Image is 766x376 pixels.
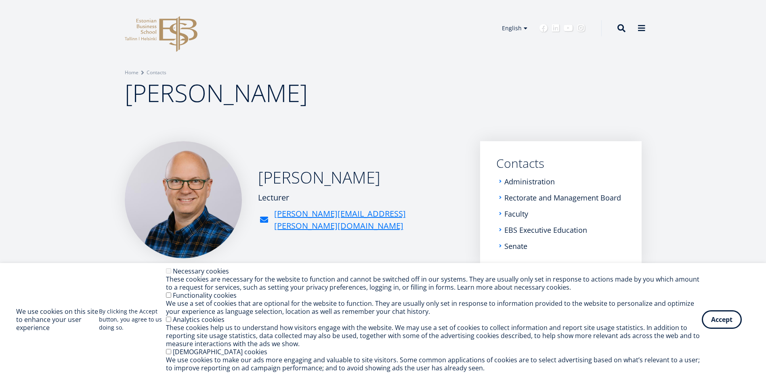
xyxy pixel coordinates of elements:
[99,307,166,332] p: By clicking the Accept button, you agree to us doing so.
[504,194,621,202] a: Rectorate and Management Board
[702,310,742,329] button: Accept
[577,24,585,32] a: Instagram
[504,242,527,250] a: Senate
[166,275,702,291] div: These cookies are necessary for the website to function and cannot be switched off in our systems...
[125,141,242,258] img: Scott Abel photo
[173,315,225,324] label: Analytics cookies
[504,210,528,218] a: Faculty
[504,178,555,186] a: Administration
[496,157,625,169] a: Contacts
[552,24,560,32] a: Linkedin
[258,192,464,204] div: Lecturer
[125,76,308,109] span: [PERSON_NAME]
[173,347,267,356] label: [DEMOGRAPHIC_DATA] cookies
[173,291,237,300] label: Functionality cookies
[166,299,702,315] div: We use a set of cookies that are optional for the website to function. They are usually only set ...
[166,324,702,348] div: These cookies help us to understand how visitors engage with the website. We may use a set of coo...
[564,24,573,32] a: Youtube
[166,356,702,372] div: We use cookies to make our ads more engaging and valuable to site visitors. Some common applicati...
[504,226,587,234] a: EBS Executive Education
[274,208,464,232] a: [PERSON_NAME][EMAIL_ADDRESS][PERSON_NAME][DOMAIN_NAME]
[16,307,99,332] h2: We use cookies on this site to enhance your user experience
[147,69,166,77] a: Contacts
[258,167,464,188] h2: [PERSON_NAME]
[125,69,139,77] a: Home
[173,267,229,276] label: Necessary cookies
[539,24,548,32] a: Facebook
